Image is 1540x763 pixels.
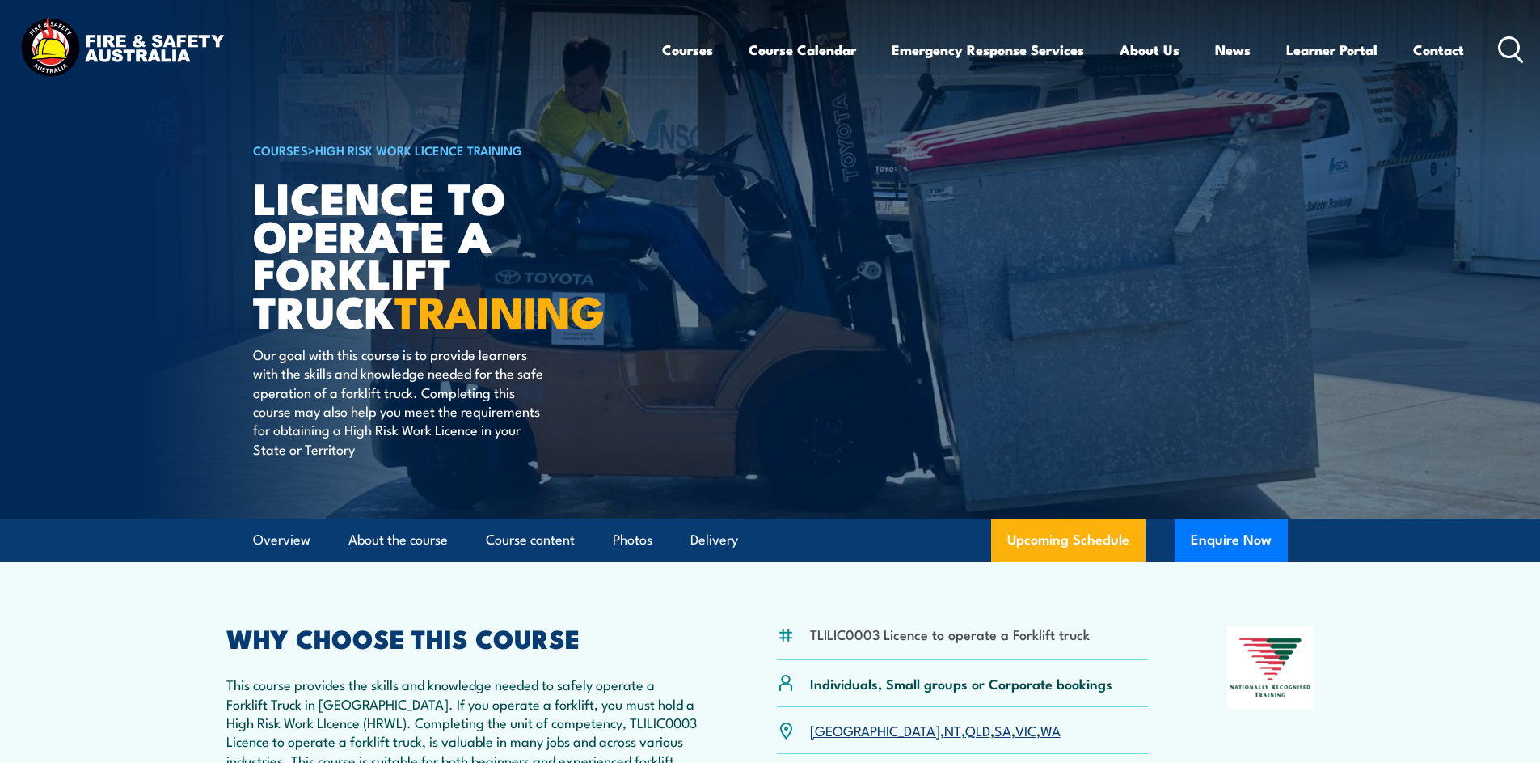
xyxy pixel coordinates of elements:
[394,276,605,343] strong: TRAINING
[690,519,738,562] a: Delivery
[226,626,698,649] h2: WHY CHOOSE THIS COURSE
[348,519,448,562] a: About the course
[944,720,961,740] a: NT
[253,178,652,329] h1: Licence to operate a forklift truck
[749,28,856,71] a: Course Calendar
[991,519,1146,562] a: Upcoming Schedule
[315,141,522,159] a: High Risk Work Licence Training
[1215,28,1251,71] a: News
[994,720,1011,740] a: SA
[965,720,990,740] a: QLD
[810,720,940,740] a: [GEOGRAPHIC_DATA]
[810,721,1061,740] p: , , , , ,
[810,674,1112,693] p: Individuals, Small groups or Corporate bookings
[1015,720,1036,740] a: VIC
[1286,28,1378,71] a: Learner Portal
[1413,28,1464,71] a: Contact
[253,345,548,458] p: Our goal with this course is to provide learners with the skills and knowledge needed for the saf...
[1120,28,1179,71] a: About Us
[662,28,713,71] a: Courses
[1175,519,1288,562] button: Enquire Now
[486,519,575,562] a: Course content
[892,28,1084,71] a: Emergency Response Services
[1040,720,1061,740] a: WA
[810,625,1090,643] li: TLILIC0003 Licence to operate a Forklift truck
[253,141,308,159] a: COURSES
[253,140,652,159] h6: >
[253,519,310,562] a: Overview
[1227,626,1314,709] img: Nationally Recognised Training logo.
[613,519,652,562] a: Photos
